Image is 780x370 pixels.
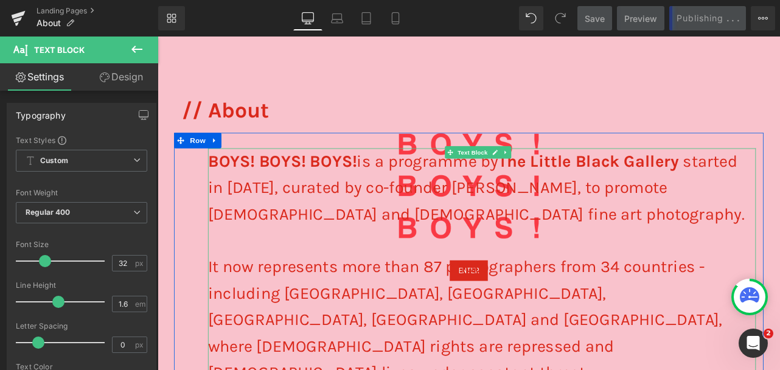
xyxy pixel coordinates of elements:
[16,103,66,120] div: Typography
[29,67,708,108] h1: // About
[739,329,768,358] iframe: Intercom live chat
[60,136,694,221] span: is a programme by started in [DATE], curated by co-founder [PERSON_NAME], to promote [DEMOGRAPHIC...
[158,6,185,30] a: New Library
[26,208,71,217] b: Regular 400
[60,136,235,159] strong: BOYS! BOYS! BOYS!
[519,6,543,30] button: Undo
[764,329,773,338] span: 2
[16,240,147,249] div: Font Size
[135,300,145,308] span: em
[585,12,605,25] span: Save
[34,45,85,55] span: Text Block
[37,6,158,16] a: Landing Pages
[35,114,60,132] span: Row
[16,189,147,197] div: Font Weight
[40,156,68,166] b: Custom
[403,136,616,159] a: The Little Black Gallery
[624,12,657,25] span: Preview
[352,130,392,144] span: Text Block
[322,6,352,30] a: Laptop
[82,63,161,91] a: Design
[293,6,322,30] a: Desktop
[751,6,775,30] button: More
[135,259,145,267] span: px
[617,6,664,30] a: Preview
[381,6,410,30] a: Mobile
[352,6,381,30] a: Tablet
[135,341,145,349] span: px
[37,18,61,28] span: About
[548,6,573,30] button: Redo
[16,322,147,330] div: Letter Spacing
[16,135,147,145] div: Text Styles
[16,281,147,290] div: Line Height
[60,114,75,132] a: Expand / Collapse
[406,130,419,144] a: Expand / Collapse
